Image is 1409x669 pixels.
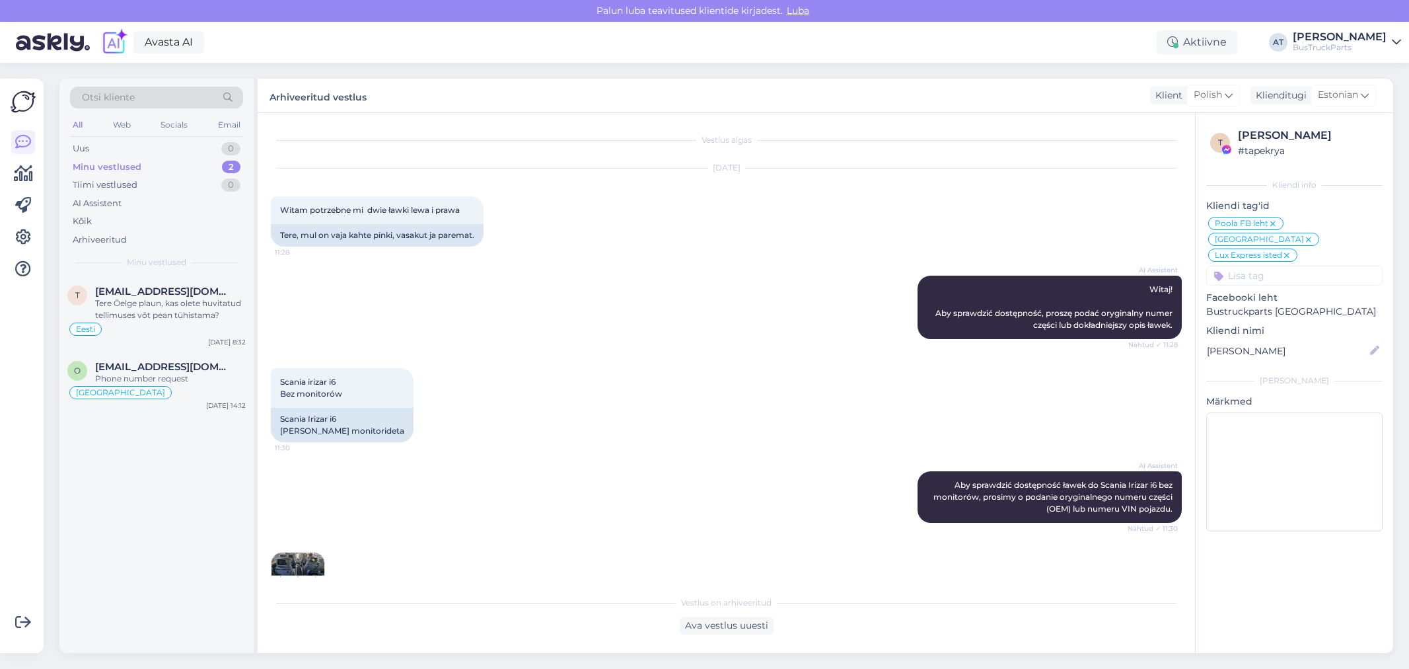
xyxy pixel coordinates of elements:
[1157,30,1237,54] div: Aktiivne
[1206,395,1383,409] p: Märkmed
[1206,199,1383,213] p: Kliendi tag'id
[1128,524,1178,533] span: Nähtud ✓ 11:30
[95,361,233,373] span: Officina2@datrading.it
[158,116,190,134] div: Socials
[221,142,240,155] div: 0
[271,134,1182,146] div: Vestlus algas
[1293,42,1387,53] div: BusTruckParts
[1206,291,1383,305] p: Facebooki leht
[208,337,246,347] div: [DATE] 8:32
[11,89,36,114] img: Askly Logo
[1128,265,1178,275] span: AI Assistent
[75,290,80,300] span: t
[280,205,460,215] span: Witam potrzebne mi dwie ławki lewa i prawa
[76,389,165,397] span: [GEOGRAPHIC_DATA]
[1269,33,1287,52] div: AT
[1206,305,1383,319] p: Bustruckparts [GEOGRAPHIC_DATA]
[1207,344,1367,358] input: Lisa nimi
[1206,179,1383,191] div: Kliendi info
[1128,340,1178,350] span: Nähtud ✓ 11:28
[76,325,95,333] span: Eesti
[271,162,1182,174] div: [DATE]
[95,297,246,321] div: Tere Öelge plaun, kas olete huvitatud tellimuses võt pean tühistama?
[275,247,324,257] span: 11:28
[110,116,133,134] div: Web
[280,377,342,399] span: Scania irizar i6 Bez monitorów
[221,178,240,192] div: 0
[73,142,89,155] div: Uus
[95,286,233,297] span: toomas.alekors@autosoit.ee
[1293,32,1387,42] div: [PERSON_NAME]
[1250,89,1307,102] div: Klienditugi
[1215,219,1268,227] span: Poola FB leht
[783,5,813,17] span: Luba
[933,480,1174,514] span: Aby sprawdzić dostępność ławek do Scania Irizar i6 bez monitorów, prosimy o podanie oryginalnego ...
[74,366,81,375] span: O
[82,91,135,104] span: Otsi kliente
[215,116,243,134] div: Email
[73,215,92,228] div: Kõik
[271,408,414,442] div: Scania Irizar i6 [PERSON_NAME] monitorideta
[1150,89,1182,102] div: Klient
[73,161,141,174] div: Minu vestlused
[100,28,128,56] img: explore-ai
[680,617,774,635] div: Ava vestlus uuesti
[681,597,772,609] span: Vestlus on arhiveeritud
[1238,128,1379,143] div: [PERSON_NAME]
[1194,88,1222,102] span: Polish
[73,233,127,247] div: Arhiveeritud
[275,443,324,453] span: 11:30
[127,256,186,268] span: Minu vestlused
[222,161,240,174] div: 2
[73,197,122,210] div: AI Assistent
[270,87,367,104] label: Arhiveeritud vestlus
[1206,324,1383,338] p: Kliendi nimi
[1318,88,1358,102] span: Estonian
[1218,138,1223,147] span: t
[1215,251,1282,259] span: Lux Express isted
[1215,235,1304,243] span: [GEOGRAPHIC_DATA]
[271,553,324,606] img: Attachment
[1206,375,1383,387] div: [PERSON_NAME]
[95,373,246,385] div: Phone number request
[73,178,137,192] div: Tiimi vestlused
[133,31,204,54] a: Avasta AI
[271,224,484,247] div: Tere, mul on vaja kahte pinki, vasakut ja paremat.
[1206,266,1383,286] input: Lisa tag
[206,401,246,411] div: [DATE] 14:12
[1293,32,1401,53] a: [PERSON_NAME]BusTruckParts
[70,116,85,134] div: All
[1238,143,1379,158] div: # tapekrya
[1128,461,1178,471] span: AI Assistent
